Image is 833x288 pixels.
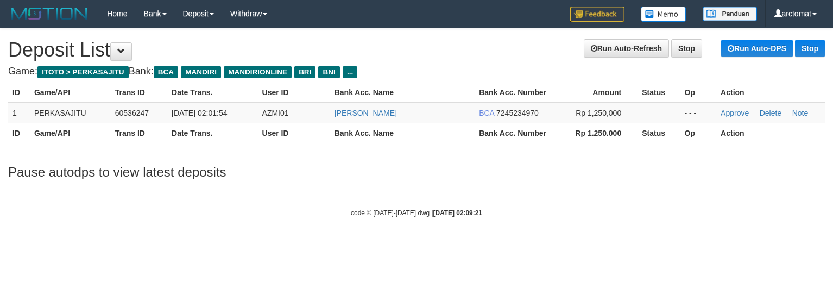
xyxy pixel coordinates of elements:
[8,5,91,22] img: MOTION_logo.png
[37,66,129,78] span: ITOTO > PERKASAJITU
[30,103,111,123] td: PERKASAJITU
[335,109,397,117] a: [PERSON_NAME]
[258,123,330,143] th: User ID
[351,209,482,217] small: code © [DATE]-[DATE] dwg |
[680,103,717,123] td: - - -
[30,83,111,103] th: Game/API
[8,66,825,77] h4: Game: Bank:
[343,66,357,78] span: ...
[792,109,809,117] a: Note
[433,209,482,217] strong: [DATE] 02:09:21
[8,83,30,103] th: ID
[760,109,781,117] a: Delete
[641,7,686,22] img: Button%20Memo.svg
[638,83,680,103] th: Status
[258,83,330,103] th: User ID
[716,83,825,103] th: Action
[475,83,565,103] th: Bank Acc. Number
[703,7,757,21] img: panduan.png
[111,83,167,103] th: Trans ID
[262,109,289,117] span: AZMI01
[167,83,258,103] th: Date Trans.
[154,66,178,78] span: BCA
[795,40,825,57] a: Stop
[721,109,749,117] a: Approve
[330,83,475,103] th: Bank Acc. Name
[115,109,149,117] span: 60536247
[638,123,680,143] th: Status
[181,66,221,78] span: MANDIRI
[30,123,111,143] th: Game/API
[584,39,669,58] a: Run Auto-Refresh
[224,66,292,78] span: MANDIRIONLINE
[294,66,315,78] span: BRI
[565,123,638,143] th: Rp 1.250.000
[8,103,30,123] td: 1
[716,123,825,143] th: Action
[330,123,475,143] th: Bank Acc. Name
[680,123,717,143] th: Op
[671,39,702,58] a: Stop
[496,109,539,117] span: 7245234970
[680,83,717,103] th: Op
[8,39,825,61] h1: Deposit List
[475,123,565,143] th: Bank Acc. Number
[721,40,793,57] a: Run Auto-DPS
[570,7,624,22] img: Feedback.jpg
[172,109,227,117] span: [DATE] 02:01:54
[318,66,339,78] span: BNI
[479,109,494,117] span: BCA
[111,123,167,143] th: Trans ID
[8,123,30,143] th: ID
[8,165,825,179] h3: Pause autodps to view latest deposits
[167,123,258,143] th: Date Trans.
[565,83,638,103] th: Amount
[576,109,621,117] span: Rp 1,250,000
